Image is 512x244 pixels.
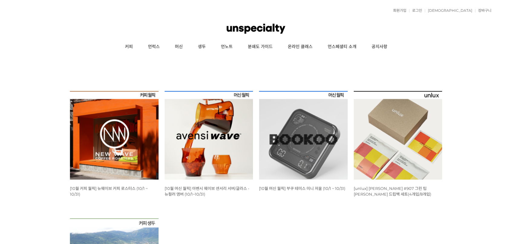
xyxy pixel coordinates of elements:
a: 언노트 [213,39,240,54]
a: 커피 [117,39,140,54]
a: 온라인 클래스 [280,39,320,54]
a: 분쇄도 가이드 [240,39,280,54]
a: 공지사항 [364,39,395,54]
a: [DEMOGRAPHIC_DATA] [425,9,472,12]
img: [unlux] 파나마 잰슨 #907 그린 팁 게이샤 워시드 드립백 세트(4개입/8개입) [354,91,442,180]
a: 로그인 [409,9,422,12]
a: 머신 [167,39,190,54]
img: [10월 커피 월픽] 뉴웨이브 커피 로스터스 (10/1 ~ 10/31) [70,91,159,180]
img: [10월 머신 월픽] 아벤시 웨이브 센서리 서버/글라스 - 뉴컬러 앰버 (10/1~10/31) [165,91,253,180]
img: [10월 머신 월픽] 부쿠 테미스 미니 저울 (10/1 ~ 10/31) [259,91,348,180]
img: 언스페셜티 몰 [227,20,285,38]
a: [unlux] [PERSON_NAME] #907 그린 팁 [PERSON_NAME] 드립백 세트(4개입/8개입) [354,186,431,197]
a: 생두 [190,39,213,54]
a: [10월 머신 월픽] 부쿠 테미스 미니 저울 (10/1 ~ 10/31) [259,186,345,191]
a: [10월 커피 월픽] 뉴웨이브 커피 로스터스 (10/1 ~ 10/31) [70,186,148,197]
a: 언럭스 [140,39,167,54]
a: 언스페셜티 소개 [320,39,364,54]
a: 회원가입 [390,9,406,12]
a: [10월 머신 월픽] 아벤시 웨이브 센서리 서버/글라스 - 뉴컬러 앰버 (10/1~10/31) [165,186,249,197]
a: 장바구니 [475,9,491,12]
